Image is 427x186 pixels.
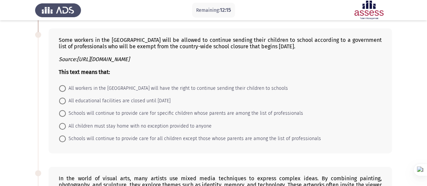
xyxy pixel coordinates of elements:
i: Source:[URL][DOMAIN_NAME] [59,56,130,62]
span: All workers in the [GEOGRAPHIC_DATA] will have the right to continue sending their children to sc... [66,84,288,92]
span: All educational facilities are closed until [DATE] [66,97,170,105]
span: 12:15 [220,7,231,13]
span: Schools will continue to provide care for specific children whose parents are among the list of p... [66,109,303,117]
p: Remaining: [196,6,231,15]
b: This text means that: [59,69,110,75]
span: All children must stay home with no exception provided to anyone [66,122,212,130]
div: Some workers in the [GEOGRAPHIC_DATA] will be allowed to continue sending their children to schoo... [59,37,382,75]
span: Schools will continue to provide care for all children except those whose parents are among the l... [66,135,321,143]
img: Assessment logo of ASSESS English Language Assessment (3 Module) (Ba - IB) [346,1,392,20]
img: Assess Talent Management logo [35,1,81,20]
